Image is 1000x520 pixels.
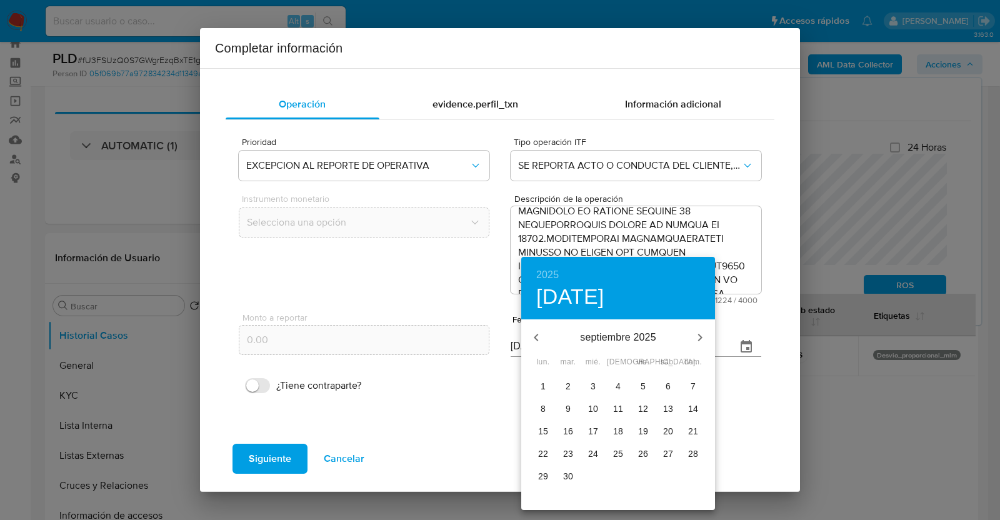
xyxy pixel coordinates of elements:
[588,447,598,459] p: 24
[616,379,621,392] p: 4
[607,397,629,420] button: 11
[613,424,623,437] p: 18
[657,442,679,465] button: 27
[551,330,685,345] p: septiembre 2025
[632,356,654,369] span: vie.
[538,469,548,482] p: 29
[688,402,698,414] p: 14
[613,402,623,414] p: 11
[663,424,673,437] p: 20
[536,266,559,284] button: 2025
[591,379,596,392] p: 3
[607,375,629,397] button: 4
[566,379,571,392] p: 2
[638,402,648,414] p: 12
[536,284,604,310] button: [DATE]
[682,442,704,465] button: 28
[566,402,571,414] p: 9
[638,424,648,437] p: 19
[688,447,698,459] p: 28
[632,375,654,397] button: 5
[557,420,579,442] button: 16
[582,375,604,397] button: 3
[688,424,698,437] p: 21
[532,375,554,397] button: 1
[588,424,598,437] p: 17
[607,356,629,369] span: [DEMOGRAPHIC_DATA].
[632,420,654,442] button: 19
[532,420,554,442] button: 15
[641,379,646,392] p: 5
[582,420,604,442] button: 17
[532,356,554,369] span: lun.
[632,442,654,465] button: 26
[632,397,654,420] button: 12
[657,356,679,369] span: sáb.
[532,397,554,420] button: 8
[538,424,548,437] p: 15
[607,420,629,442] button: 18
[607,442,629,465] button: 25
[557,397,579,420] button: 9
[582,442,604,465] button: 24
[557,356,579,369] span: mar.
[538,447,548,459] p: 22
[682,420,704,442] button: 21
[557,465,579,487] button: 30
[682,397,704,420] button: 14
[666,379,671,392] p: 6
[557,375,579,397] button: 2
[582,397,604,420] button: 10
[541,402,546,414] p: 8
[691,379,696,392] p: 7
[613,447,623,459] p: 25
[657,375,679,397] button: 6
[588,402,598,414] p: 10
[582,356,604,369] span: mié.
[663,447,673,459] p: 27
[682,356,704,369] span: dom.
[532,442,554,465] button: 22
[557,442,579,465] button: 23
[663,402,673,414] p: 13
[638,447,648,459] p: 26
[532,465,554,487] button: 29
[563,424,573,437] p: 16
[657,397,679,420] button: 13
[682,375,704,397] button: 7
[563,447,573,459] p: 23
[563,469,573,482] p: 30
[657,420,679,442] button: 20
[541,379,546,392] p: 1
